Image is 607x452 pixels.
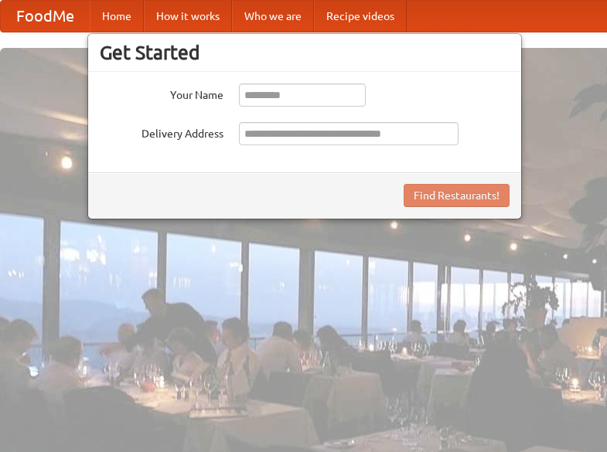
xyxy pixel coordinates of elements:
[90,1,144,32] a: Home
[144,1,232,32] a: How it works
[232,1,314,32] a: Who we are
[404,184,510,207] button: Find Restaurants!
[1,1,90,32] a: FoodMe
[100,83,223,103] label: Your Name
[314,1,407,32] a: Recipe videos
[100,41,510,64] h3: Get Started
[100,122,223,141] label: Delivery Address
